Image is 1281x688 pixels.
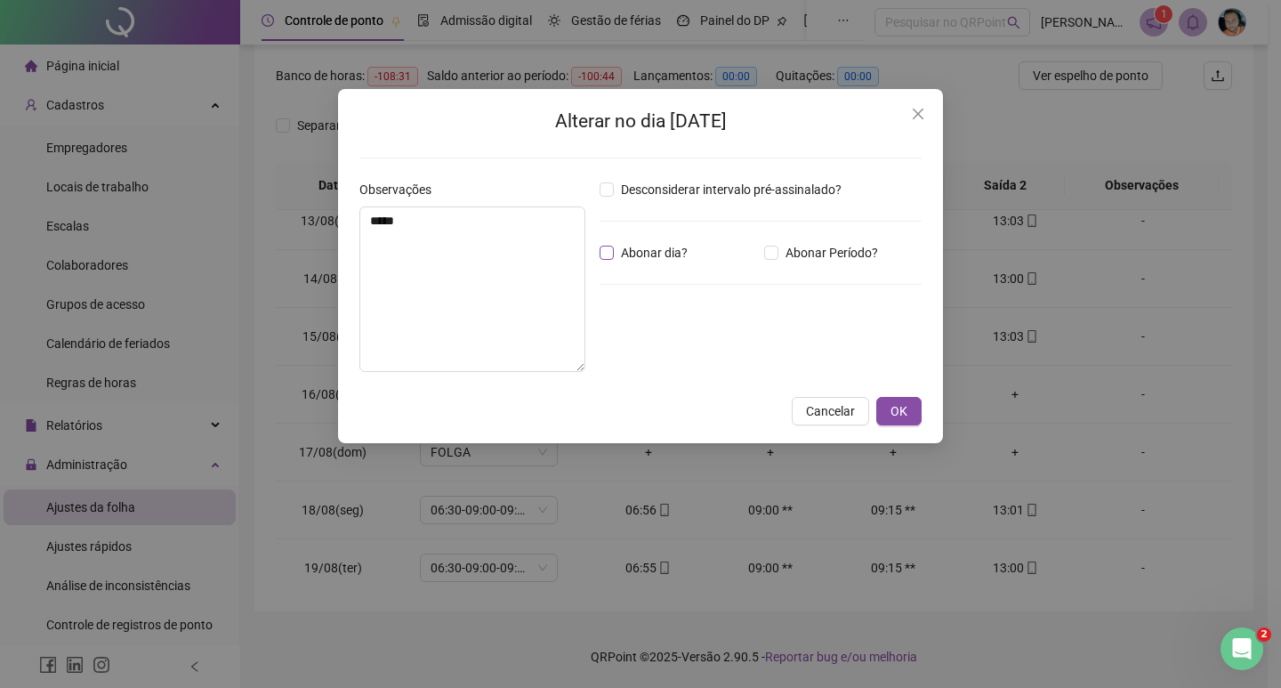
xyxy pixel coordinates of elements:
label: Observações [359,180,443,199]
span: 2 [1257,627,1271,642]
span: close [911,107,925,121]
iframe: Intercom live chat [1221,627,1263,670]
button: Cancelar [792,397,869,425]
span: Abonar dia? [614,243,695,263]
span: Desconsiderar intervalo pré-assinalado? [614,180,849,199]
span: Cancelar [806,401,855,421]
span: Abonar Período? [778,243,885,263]
span: OK [890,401,907,421]
button: OK [876,397,922,425]
h2: Alterar no dia [DATE] [359,107,922,136]
button: Close [904,100,932,128]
